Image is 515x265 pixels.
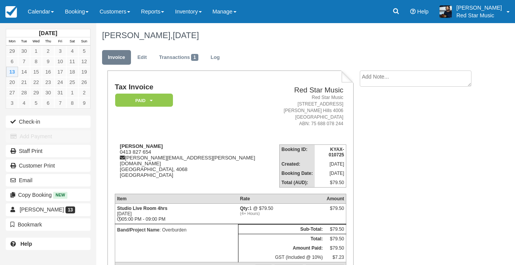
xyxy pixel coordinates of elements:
[66,67,78,77] a: 18
[66,56,78,67] a: 11
[325,243,346,253] td: $79.50
[6,98,18,108] a: 3
[30,46,42,56] a: 1
[238,194,325,203] th: Rate
[6,159,91,172] a: Customer Print
[325,224,346,234] td: $79.50
[5,6,17,18] img: checkfront-main-nav-mini-logo.png
[282,94,344,127] address: Red Star Music [STREET_ADDRESS] [PERSON_NAME] Hills 4006 [GEOGRAPHIC_DATA] ABN: 75 688 078 244
[205,50,226,65] a: Log
[42,77,54,87] a: 23
[115,94,173,107] em: Paid
[440,5,452,18] img: A1
[456,12,502,19] p: Red Star Music
[54,46,66,56] a: 3
[6,203,91,216] a: [PERSON_NAME] 13
[115,203,238,224] td: [DATE] 05:00 PM - 09:00 PM
[282,86,344,94] h2: Red Star Music
[238,234,325,243] th: Total:
[115,194,238,203] th: Item
[18,46,30,56] a: 30
[191,54,198,61] span: 1
[117,227,159,233] strong: Band/Project Name
[238,203,325,224] td: 1 @ $79.50
[329,147,344,158] strong: KYAX-010725
[78,37,90,46] th: Sun
[30,98,42,108] a: 5
[238,224,325,234] th: Sub-Total:
[18,67,30,77] a: 14
[18,37,30,46] th: Tue
[53,192,67,198] span: New
[18,56,30,67] a: 7
[66,37,78,46] th: Sat
[6,87,18,98] a: 27
[6,77,18,87] a: 20
[30,87,42,98] a: 29
[102,31,477,40] h1: [PERSON_NAME],
[117,226,236,234] p: : Overburden
[30,67,42,77] a: 15
[54,37,66,46] th: Fri
[6,218,91,231] button: Bookmark
[66,98,78,108] a: 8
[325,253,346,262] td: $7.23
[18,87,30,98] a: 28
[20,206,64,213] span: [PERSON_NAME]
[6,37,18,46] th: Mon
[238,243,325,253] th: Amount Paid:
[115,143,279,188] div: 0413 827 654 [PERSON_NAME][EMAIL_ADDRESS][PERSON_NAME][DOMAIN_NAME] [GEOGRAPHIC_DATA], 4068 [GEOG...
[327,206,344,217] div: $79.50
[78,77,90,87] a: 26
[30,77,42,87] a: 22
[39,30,57,36] strong: [DATE]
[54,77,66,87] a: 24
[66,87,78,98] a: 1
[54,98,66,108] a: 7
[78,98,90,108] a: 9
[6,46,18,56] a: 29
[240,211,323,216] em: (4+ Hours)
[54,87,66,98] a: 31
[132,50,153,65] a: Edit
[315,159,346,169] td: [DATE]
[30,56,42,67] a: 8
[78,67,90,77] a: 19
[120,143,163,149] strong: [PERSON_NAME]
[66,46,78,56] a: 4
[153,50,204,65] a: Transactions1
[78,56,90,67] a: 12
[279,159,315,169] th: Created:
[6,56,18,67] a: 6
[325,194,346,203] th: Amount
[30,37,42,46] th: Wed
[6,145,91,157] a: Staff Print
[240,206,249,211] strong: Qty
[42,87,54,98] a: 30
[417,8,429,15] span: Help
[42,56,54,67] a: 9
[78,46,90,56] a: 5
[6,189,91,201] button: Copy Booking New
[102,50,131,65] a: Invoice
[238,253,325,262] td: GST (Included @ 10%)
[115,93,170,107] a: Paid
[279,178,315,188] th: Total (AUD):
[315,169,346,178] td: [DATE]
[6,116,91,128] button: Check-in
[173,30,199,40] span: [DATE]
[65,206,75,213] span: 13
[6,238,91,250] a: Help
[410,9,416,14] i: Help
[6,130,91,143] button: Add Payment
[117,206,168,211] strong: Studio Live Room 4hrs
[279,144,315,159] th: Booking ID:
[42,37,54,46] th: Thu
[78,87,90,98] a: 2
[456,4,502,12] p: [PERSON_NAME]
[42,98,54,108] a: 6
[66,77,78,87] a: 25
[54,67,66,77] a: 17
[42,46,54,56] a: 2
[20,241,32,247] b: Help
